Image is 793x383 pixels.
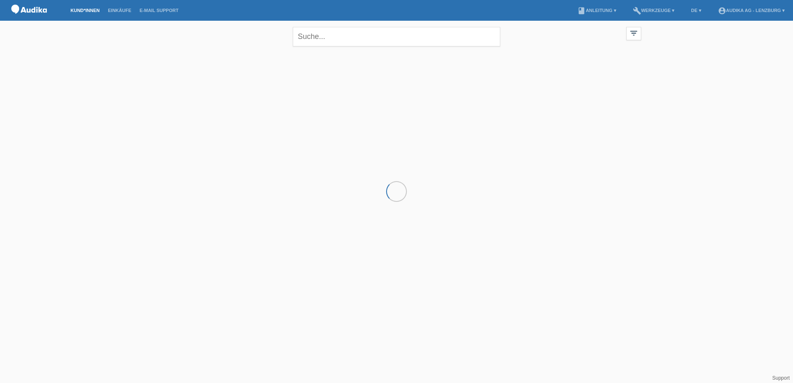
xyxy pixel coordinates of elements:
a: E-Mail Support [136,8,183,13]
i: build [633,7,641,15]
i: book [577,7,586,15]
a: buildWerkzeuge ▾ [629,8,679,13]
a: account_circleAudika AG - Lenzburg ▾ [714,8,789,13]
a: bookAnleitung ▾ [573,8,620,13]
a: Kund*innen [66,8,104,13]
input: Suche... [293,27,500,46]
i: filter_list [629,29,638,38]
a: Einkäufe [104,8,135,13]
i: account_circle [718,7,726,15]
a: Support [772,375,790,381]
a: DE ▾ [687,8,705,13]
a: POS — MF Group [8,16,50,22]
